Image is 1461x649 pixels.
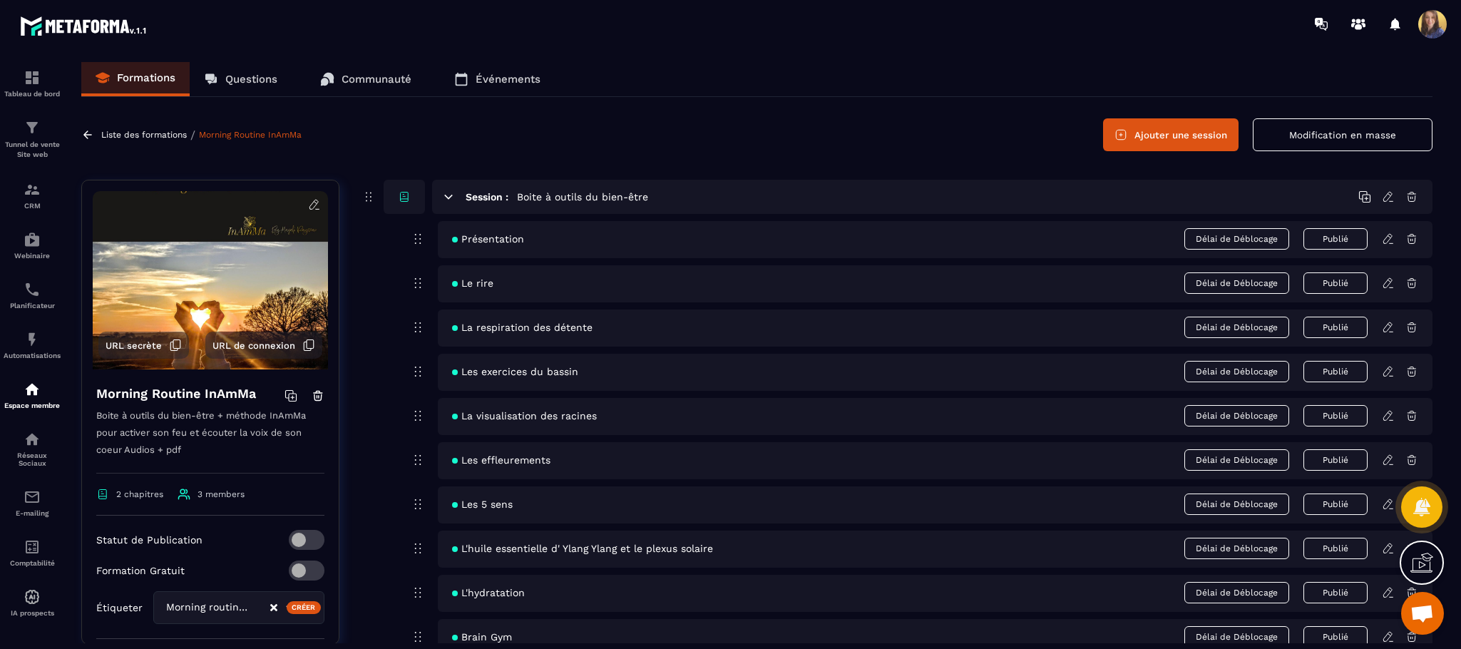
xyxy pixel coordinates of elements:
span: URL de connexion [212,340,295,351]
span: Les 5 sens [452,499,513,510]
a: formationformationCRM [4,170,61,220]
h6: Session : [466,191,508,203]
input: Search for option [255,600,269,615]
p: Boite à outils du bien-être + méthode InAmMa pour activer son feu et écouter la voix de son coeur... [96,407,324,474]
a: formationformationTunnel de vente Site web [4,108,61,170]
span: Délai de Déblocage [1184,272,1289,294]
button: Modification en masse [1253,118,1432,151]
span: Présentation [452,233,524,245]
img: formation [24,181,41,198]
button: Publié [1303,361,1368,382]
button: Ajouter une session [1103,118,1239,151]
p: Événements [476,73,540,86]
p: Étiqueter [96,602,143,613]
img: automations [24,381,41,398]
img: formation [24,69,41,86]
p: CRM [4,202,61,210]
button: URL de connexion [205,332,322,359]
p: IA prospects [4,609,61,617]
span: 3 members [198,489,245,499]
span: URL secrète [106,340,162,351]
p: Formation Gratuit [96,565,185,576]
a: social-networksocial-networkRéseaux Sociaux [4,420,61,478]
span: Morning routine InAmMa [163,600,255,615]
a: Ouvrir le chat [1401,592,1444,635]
p: Espace membre [4,402,61,409]
span: Les exercices du bassin [452,366,578,377]
button: Clear Selected [270,603,277,613]
p: Planificateur [4,302,61,310]
img: social-network [24,431,41,448]
img: automations [24,231,41,248]
button: Publié [1303,317,1368,338]
img: background [93,191,328,369]
a: Questions [190,62,292,96]
button: Publié [1303,228,1368,250]
div: Créer [287,601,322,614]
a: Formations [81,62,190,96]
img: accountant [24,538,41,556]
p: Réseaux Sociaux [4,451,61,467]
a: emailemailE-mailing [4,478,61,528]
span: Délai de Déblocage [1184,582,1289,603]
a: Événements [440,62,555,96]
button: URL secrète [98,332,189,359]
div: Search for option [153,591,324,624]
button: Publié [1303,626,1368,648]
span: Les effleurements [452,454,550,466]
p: Automatisations [4,352,61,359]
span: L'hydratation [452,587,525,598]
button: Publié [1303,582,1368,603]
span: 2 chapitres [116,489,163,499]
p: Comptabilité [4,559,61,567]
img: logo [20,13,148,39]
a: automationsautomationsAutomatisations [4,320,61,370]
span: Délai de Déblocage [1184,317,1289,338]
a: Communauté [306,62,426,96]
p: Statut de Publication [96,534,203,546]
img: email [24,489,41,506]
a: automationsautomationsEspace membre [4,370,61,420]
span: La visualisation des racines [452,410,597,421]
span: Délai de Déblocage [1184,538,1289,559]
a: Liste des formations [101,130,187,140]
span: Délai de Déblocage [1184,361,1289,382]
img: automations [24,588,41,605]
a: automationsautomationsWebinaire [4,220,61,270]
button: Publié [1303,449,1368,471]
img: formation [24,119,41,136]
a: schedulerschedulerPlanificateur [4,270,61,320]
p: Formations [117,71,175,84]
p: Tunnel de vente Site web [4,140,61,160]
p: Questions [225,73,277,86]
span: / [190,128,195,142]
p: E-mailing [4,509,61,517]
button: Publié [1303,405,1368,426]
a: formationformationTableau de bord [4,58,61,108]
span: L'huile essentielle d' Ylang Ylang et le plexus solaire [452,543,713,554]
button: Publié [1303,272,1368,294]
img: scheduler [24,281,41,298]
span: Délai de Déblocage [1184,449,1289,471]
p: Tableau de bord [4,90,61,98]
span: Délai de Déblocage [1184,228,1289,250]
span: Délai de Déblocage [1184,494,1289,515]
a: accountantaccountantComptabilité [4,528,61,578]
button: Publié [1303,538,1368,559]
span: La respiration des détente [452,322,593,333]
span: Brain Gym [452,631,512,643]
p: Webinaire [4,252,61,260]
span: Le rire [452,277,493,289]
span: Délai de Déblocage [1184,626,1289,648]
img: automations [24,331,41,348]
span: Délai de Déblocage [1184,405,1289,426]
p: Communauté [342,73,411,86]
button: Publié [1303,494,1368,515]
h5: Boite à outils du bien-être [517,190,648,204]
h4: Morning Routine InAmMa [96,384,256,404]
a: Morning Routine InAmMa [199,130,302,140]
